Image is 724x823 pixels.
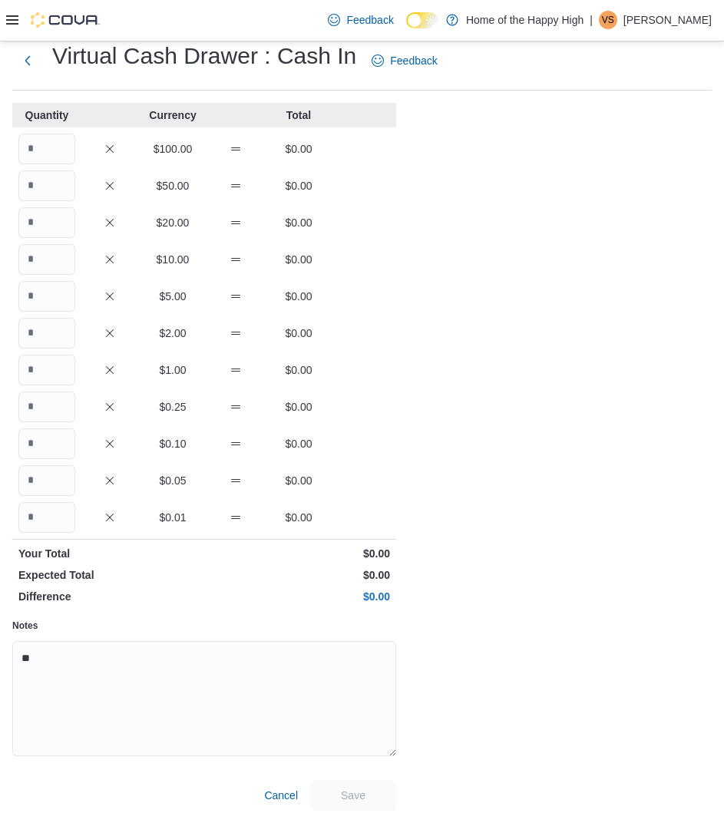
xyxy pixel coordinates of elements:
p: $100.00 [144,141,201,157]
button: Cancel [258,780,304,811]
input: Quantity [18,170,75,201]
p: $0.00 [270,510,327,525]
p: $0.00 [270,436,327,451]
img: Cova [31,12,100,28]
input: Quantity [18,502,75,533]
p: $0.00 [270,326,327,341]
input: Quantity [18,318,75,349]
p: $0.00 [270,399,327,415]
p: $2.00 [144,326,201,341]
p: $0.00 [207,589,390,604]
button: Next [12,45,43,76]
input: Quantity [18,281,75,312]
p: Quantity [18,107,75,123]
p: $50.00 [144,178,201,193]
p: $0.00 [207,567,390,583]
input: Dark Mode [406,12,438,28]
p: $5.00 [144,289,201,304]
p: Expected Total [18,567,201,583]
span: Feedback [346,12,393,28]
p: Difference [18,589,201,604]
input: Quantity [18,465,75,496]
p: $0.00 [270,215,327,230]
span: Save [341,788,365,803]
input: Quantity [18,244,75,275]
input: Quantity [18,207,75,238]
input: Quantity [18,134,75,164]
p: | [590,11,593,29]
p: $0.01 [144,510,201,525]
p: $0.10 [144,436,201,451]
span: Cancel [264,788,298,803]
a: Feedback [322,5,399,35]
p: Currency [144,107,201,123]
p: $0.00 [270,473,327,488]
button: Save [310,780,396,811]
p: $0.00 [270,141,327,157]
p: $0.00 [270,289,327,304]
span: Dark Mode [406,28,407,29]
p: [PERSON_NAME] [623,11,712,29]
p: $0.00 [207,546,390,561]
div: Valerie Shoemaker [599,11,617,29]
input: Quantity [18,428,75,459]
a: Feedback [365,45,443,76]
span: VS [602,11,614,29]
p: $0.05 [144,473,201,488]
p: $0.00 [270,252,327,267]
p: $1.00 [144,362,201,378]
p: $0.00 [270,362,327,378]
h1: Virtual Cash Drawer : Cash In [52,41,356,71]
p: $0.00 [270,178,327,193]
p: $0.25 [144,399,201,415]
input: Quantity [18,355,75,385]
p: $20.00 [144,215,201,230]
span: Feedback [390,53,437,68]
input: Quantity [18,392,75,422]
p: Your Total [18,546,201,561]
p: Home of the Happy High [466,11,583,29]
p: Total [270,107,327,123]
label: Notes [12,620,38,632]
p: $10.00 [144,252,201,267]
